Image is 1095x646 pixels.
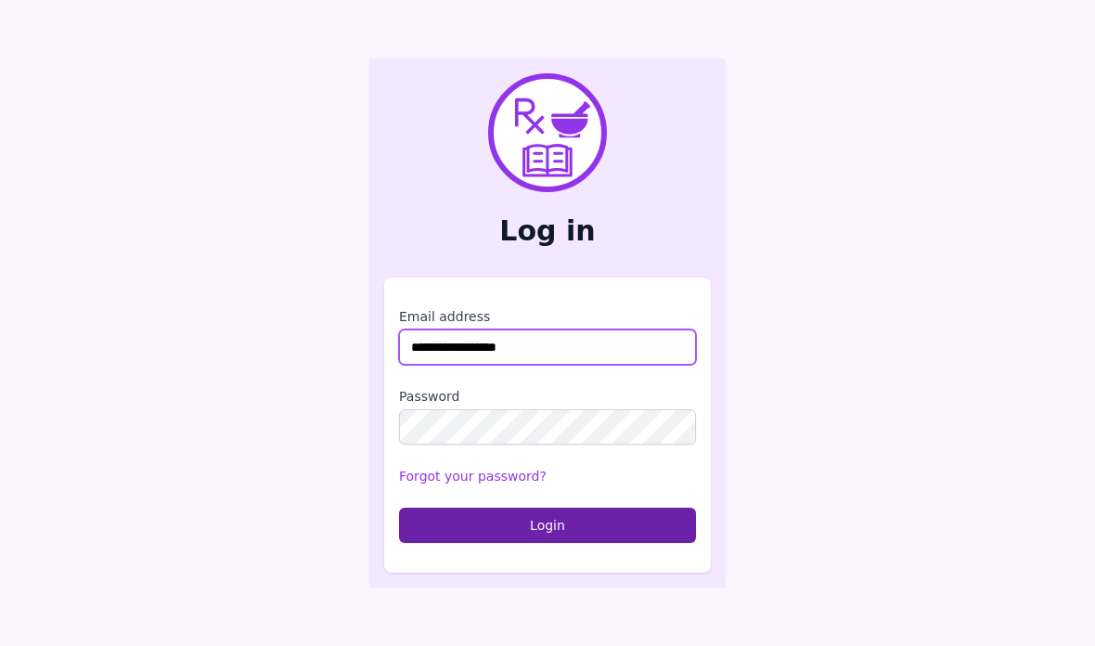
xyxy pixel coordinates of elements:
h2: Log in [384,214,711,248]
a: Forgot your password? [399,469,547,484]
button: Login [399,508,696,543]
img: PharmXellence Logo [488,73,607,192]
label: Email address [399,307,696,326]
label: Password [399,387,696,406]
